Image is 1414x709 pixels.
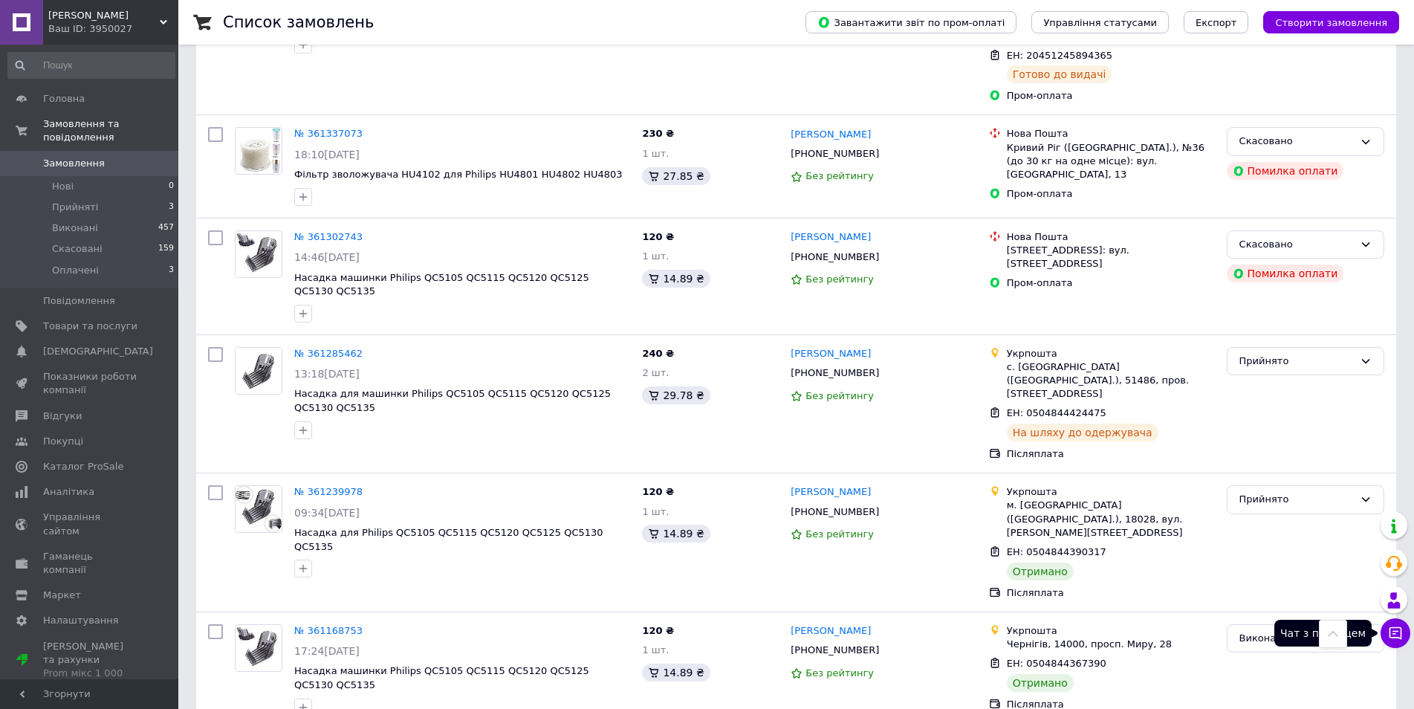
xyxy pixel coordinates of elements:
img: Фото товару [236,625,282,671]
div: 27.85 ₴ [642,167,710,185]
div: с. [GEOGRAPHIC_DATA] ([GEOGRAPHIC_DATA].), 51486, пров. [STREET_ADDRESS] [1007,360,1215,401]
span: Відгуки [43,409,82,423]
a: [PERSON_NAME] [791,347,871,361]
span: ЕН: 0504844390317 [1007,546,1106,557]
a: [PERSON_NAME] [791,624,871,638]
span: Оплачені [52,264,99,277]
a: Фото товару [235,485,282,533]
div: Отримано [1007,563,1074,580]
span: 2 шт. [642,367,669,378]
img: Фото товару [236,231,282,277]
div: Укрпошта [1007,624,1215,638]
a: Насадка для Philips QC5105 QC5115 QC5120 QC5125 QC5130 QC5135 [294,527,603,552]
span: Без рейтингу [805,273,874,285]
div: 14.89 ₴ [642,270,710,288]
a: № 361302743 [294,231,363,242]
span: 457 [158,221,174,235]
span: Без рейтингу [805,667,874,679]
div: Укрпошта [1007,347,1215,360]
div: Укрпошта [1007,485,1215,499]
span: 0 [169,180,174,193]
span: Завантажити звіт по пром-оплаті [817,16,1005,29]
a: [PERSON_NAME] [791,230,871,245]
span: 120 ₴ [642,486,674,497]
img: Фото товару [236,128,282,174]
button: Створити замовлення [1263,11,1399,33]
span: [PERSON_NAME] та рахунки [43,640,137,681]
span: 18:10[DATE] [294,149,360,161]
span: Управління статусами [1043,17,1157,28]
div: Післяплата [1007,586,1215,600]
span: Каталог ProSale [43,460,123,473]
span: 120 ₴ [642,231,674,242]
span: 3 [169,201,174,214]
div: Виконано [1239,631,1354,647]
span: Повідомлення [43,294,115,308]
button: Завантажити звіт по пром-оплаті [805,11,1016,33]
span: Замовлення [43,157,105,170]
span: Аналітика [43,485,94,499]
div: Нова Пошта [1007,230,1215,244]
div: Прийнято [1239,354,1354,369]
span: 120 ₴ [642,625,674,636]
span: 240 ₴ [642,348,674,359]
a: Насадка для машинки Philips QC5105 QC5115 QC5120 QC5125 QC5130 QC5135 [294,388,611,413]
span: ЕН: 0504844424475 [1007,407,1106,418]
h1: Список замовлень [223,13,374,31]
button: Управління статусами [1031,11,1169,33]
span: Виконані [52,221,98,235]
span: Скасовані [52,242,103,256]
span: 159 [158,242,174,256]
div: Готово до видачі [1007,65,1112,83]
div: [PHONE_NUMBER] [788,247,882,267]
span: 230 ₴ [642,128,674,139]
div: 14.89 ₴ [642,664,710,682]
a: Фільтр зволожувача HU4102 для Philips HU4801 HU4802 HU4803 [294,169,623,180]
span: Експорт [1196,17,1237,28]
a: [PERSON_NAME] [791,485,871,499]
a: № 361168753 [294,625,363,636]
span: Нові [52,180,74,193]
div: Нова Пошта [1007,127,1215,140]
a: № 361239978 [294,486,363,497]
div: Пром-оплата [1007,276,1215,290]
a: № 361337073 [294,128,363,139]
div: Пром-оплата [1007,187,1215,201]
div: Скасовано [1239,237,1354,253]
span: Показники роботи компанії [43,370,137,397]
button: Експорт [1184,11,1249,33]
span: Без рейтингу [805,390,874,401]
div: Чат з покупцем [1274,620,1372,647]
div: Скасовано [1239,134,1354,149]
a: № 361285462 [294,348,363,359]
span: Замовлення та повідомлення [43,117,178,144]
div: Prom мікс 1 000 [43,667,137,680]
div: Помилка оплати [1227,265,1344,282]
span: Маркет [43,589,81,602]
span: Управління сайтом [43,511,137,537]
div: Помилка оплати [1227,162,1344,180]
a: Насадка машинки Philips QC5105 QC5115 QC5120 QC5125 QC5130 QC5135 [294,665,589,690]
span: Samson [48,9,160,22]
span: 1 шт. [642,250,669,262]
div: Післяплата [1007,447,1215,461]
span: Покупці [43,435,83,448]
span: 1 шт. [642,644,669,655]
span: 09:34[DATE] [294,507,360,519]
div: [PHONE_NUMBER] [788,144,882,164]
span: 13:18[DATE] [294,368,360,380]
span: Без рейтингу [805,528,874,540]
div: Отримано [1007,674,1074,692]
span: Головна [43,92,85,106]
span: Налаштування [43,614,119,627]
div: На шляху до одержувача [1007,424,1158,441]
div: [STREET_ADDRESS]: вул. [STREET_ADDRESS] [1007,244,1215,271]
img: Фото товару [236,486,282,532]
span: 1 шт. [642,148,669,159]
div: м. [GEOGRAPHIC_DATA] ([GEOGRAPHIC_DATA].), 18028, вул. [PERSON_NAME][STREET_ADDRESS] [1007,499,1215,540]
span: Без рейтингу [805,170,874,181]
a: Створити замовлення [1248,16,1399,27]
div: Кривий Ріг ([GEOGRAPHIC_DATA].), №36 (до 30 кг на одне місце): вул. [GEOGRAPHIC_DATA], 13 [1007,141,1215,182]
